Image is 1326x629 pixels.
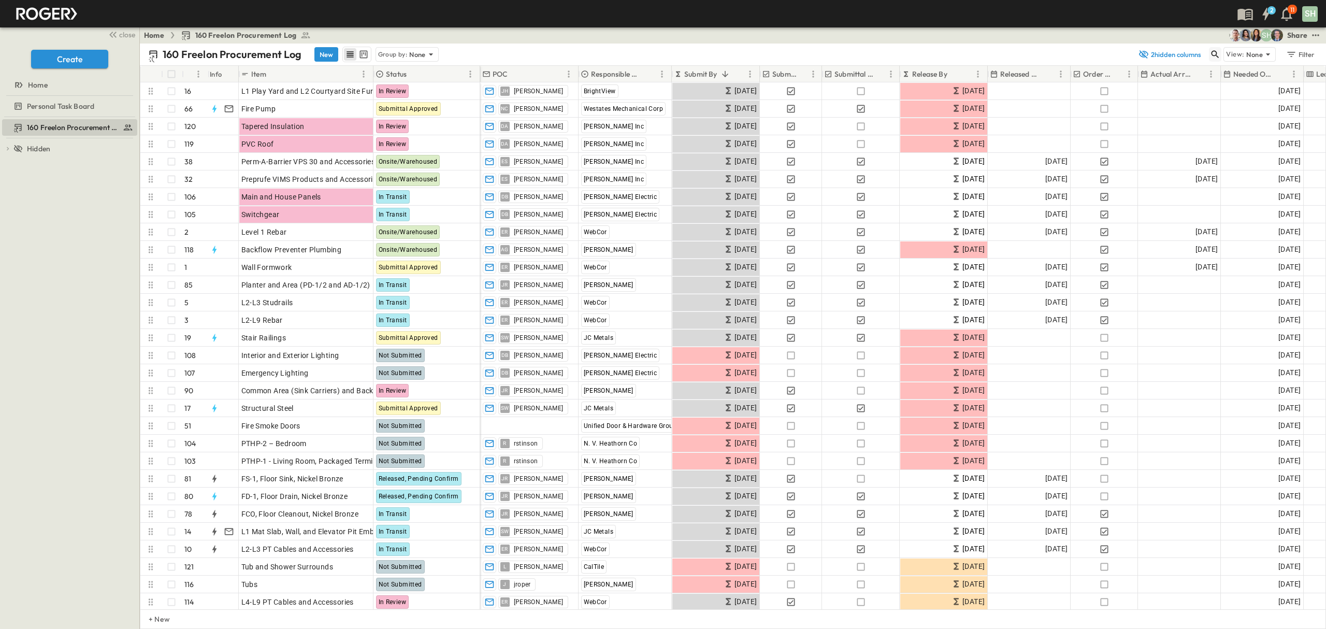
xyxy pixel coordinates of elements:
[734,420,757,432] span: [DATE]
[241,156,376,167] span: Perm-A-Barrier VPS 30 and Accessories
[241,421,300,431] span: Fire Smoke Doors
[962,473,985,484] span: [DATE]
[184,456,196,466] p: 103
[584,246,633,253] span: [PERSON_NAME]
[744,68,756,80] button: Menu
[514,298,564,307] span: [PERSON_NAME]
[962,437,985,449] span: [DATE]
[1278,279,1301,291] span: [DATE]
[1270,6,1273,15] h6: 2
[501,337,509,338] span: SW
[184,192,196,202] p: 106
[1246,49,1263,60] p: None
[1278,226,1301,238] span: [DATE]
[241,456,450,466] span: PTHP-1 - Living Room, Packaged Terminal Heat Pump (PTHP)
[1205,68,1217,80] button: Menu
[1302,6,1318,22] div: SH
[514,140,564,148] span: [PERSON_NAME]
[501,108,509,109] span: NC
[184,385,193,396] p: 90
[514,457,538,465] span: rstinson
[962,402,985,414] span: [DATE]
[1045,473,1068,484] span: [DATE]
[1195,155,1218,167] span: [DATE]
[184,315,189,325] p: 3
[1271,29,1283,41] img: Jared Salin (jsalin@cahill-sf.com)
[379,458,422,465] span: Not Submitted
[379,158,438,165] span: Onsite/Warehoused
[514,263,564,271] span: [PERSON_NAME]
[501,390,508,391] span: JR
[584,140,644,148] span: [PERSON_NAME] Inc
[949,68,961,80] button: Sort
[241,368,309,378] span: Emergency Lighting
[734,120,757,132] span: [DATE]
[1290,6,1294,14] p: 11
[584,422,678,430] span: Unified Door & Hardware Group
[514,351,564,360] span: [PERSON_NAME]
[104,27,137,41] button: close
[1256,5,1276,23] button: 2
[2,119,137,136] div: 160 Freelon Procurement Logtest
[1045,155,1068,167] span: [DATE]
[514,439,538,448] span: rstinson
[1195,173,1218,185] span: [DATE]
[184,438,196,449] p: 104
[584,387,633,394] span: [PERSON_NAME]
[241,403,294,413] span: Structural Steel
[591,69,642,79] p: Responsible Contractor
[184,474,191,484] p: 81
[584,281,633,289] span: [PERSON_NAME]
[314,47,338,62] button: New
[241,350,339,361] span: Interior and Exterior Lighting
[1045,191,1068,203] span: [DATE]
[379,281,407,289] span: In Transit
[912,69,947,79] p: Release By
[501,161,508,162] span: ES
[962,226,985,238] span: [DATE]
[514,105,564,113] span: [PERSON_NAME]
[241,385,469,396] span: Common Area (Sink Carriers) and Back of House Plumbing Fixtures
[1250,29,1262,41] img: Kim Bowen (kbowen@cahill-sf.com)
[1043,68,1055,80] button: Sort
[734,85,757,97] span: [DATE]
[734,138,757,150] span: [DATE]
[734,244,757,255] span: [DATE]
[962,332,985,344] span: [DATE]
[163,47,302,62] p: 160 Freelon Procurement Log
[1278,244,1301,255] span: [DATE]
[181,30,311,40] a: 160 Freelon Procurement Log
[184,156,193,167] p: 38
[184,121,196,132] p: 120
[1278,455,1301,467] span: [DATE]
[1278,367,1301,379] span: [DATE]
[1045,296,1068,308] span: [DATE]
[962,279,985,291] span: [DATE]
[734,437,757,449] span: [DATE]
[584,264,607,271] span: WebCor
[962,420,985,432] span: [DATE]
[734,473,757,484] span: [DATE]
[184,139,194,149] p: 119
[514,228,564,236] span: [PERSON_NAME]
[1278,191,1301,203] span: [DATE]
[1045,226,1068,238] span: [DATE]
[962,85,985,97] span: [DATE]
[241,262,292,273] span: Wall Formwork
[1045,314,1068,326] span: [DATE]
[27,101,94,111] span: Personal Task Board
[241,227,287,237] span: Level 1 Rebar
[1278,349,1301,361] span: [DATE]
[563,68,575,80] button: Menu
[510,68,522,80] button: Sort
[962,103,985,115] span: [DATE]
[1150,69,1191,79] p: Actual Arrival
[378,49,408,60] p: Group by:
[27,144,50,154] span: Hidden
[962,244,985,255] span: [DATE]
[734,155,757,167] span: [DATE]
[807,68,819,80] button: Menu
